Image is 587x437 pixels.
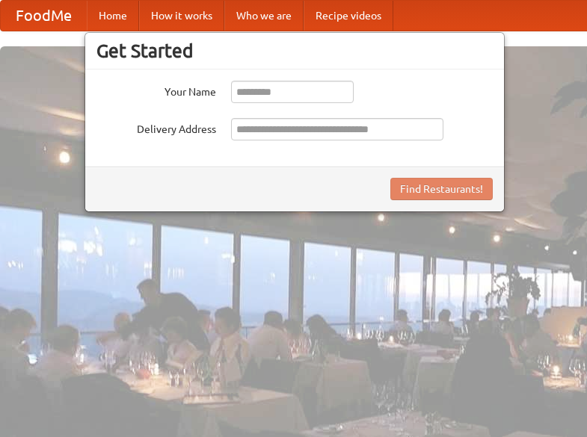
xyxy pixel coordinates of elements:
[224,1,304,31] a: Who we are
[96,40,493,62] h3: Get Started
[96,118,216,137] label: Delivery Address
[139,1,224,31] a: How it works
[1,1,87,31] a: FoodMe
[390,178,493,200] button: Find Restaurants!
[87,1,139,31] a: Home
[304,1,393,31] a: Recipe videos
[96,81,216,99] label: Your Name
